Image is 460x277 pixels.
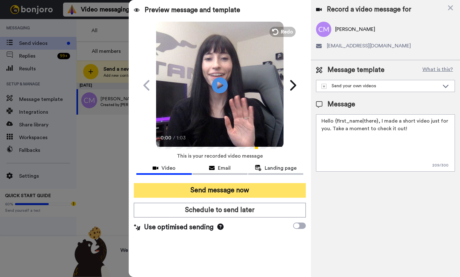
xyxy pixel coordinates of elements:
[176,134,188,142] span: 1:03
[327,42,411,50] span: [EMAIL_ADDRESS][DOMAIN_NAME]
[162,164,176,172] span: Video
[420,65,455,75] button: What is this?
[161,134,172,142] span: 0:00
[218,164,231,172] span: Email
[327,65,385,75] span: Message template
[321,84,327,89] img: demo-template.svg
[144,223,213,232] span: Use optimised sending
[134,183,306,198] button: Send message now
[316,114,455,172] textarea: Hello {first_name|there}, I made a short video just for you. Take a moment to check it out!
[321,83,439,89] div: Send your own videos
[173,134,175,142] span: /
[265,164,297,172] span: Landing page
[177,149,263,163] span: This is your recorded video message
[327,100,355,109] span: Message
[134,203,306,217] button: Schedule to send later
